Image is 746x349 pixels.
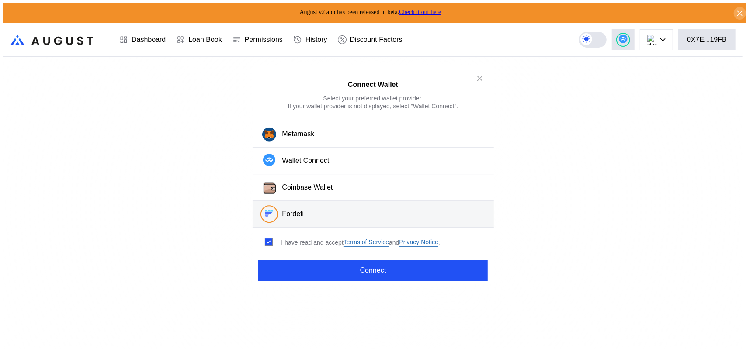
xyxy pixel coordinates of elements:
button: Coinbase WalletCoinbase Wallet [253,175,494,201]
button: Connect [258,260,487,281]
img: Fordefi [263,207,275,220]
a: Privacy Notice [399,238,438,247]
div: I have read and accept . [281,238,440,247]
div: Coinbase Wallet [282,183,333,192]
div: Wallet Connect [282,156,330,166]
a: Check it out here [399,9,441,15]
div: Dashboard [132,36,166,44]
button: FordefiFordefi [253,201,494,228]
div: Metamask [282,130,315,139]
a: Terms of Service [344,238,389,247]
div: Discount Factors [350,36,402,44]
div: Fordefi [282,210,304,219]
span: and [389,238,399,246]
h2: Connect Wallet [348,81,398,89]
img: chain logo [647,35,657,45]
div: Select your preferred wallet provider. [323,94,423,102]
button: close modal [473,72,487,86]
img: Coinbase Wallet [262,181,277,196]
div: Permissions [245,36,283,44]
button: Wallet Connect [253,148,494,175]
button: Metamask [253,121,494,148]
div: History [305,36,327,44]
span: August v2 app has been released in beta. [300,9,441,15]
div: If your wallet provider is not displayed, select "Wallet Connect". [288,102,458,110]
div: Loan Book [188,36,222,44]
div: 0X7E...19FB [687,36,727,44]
